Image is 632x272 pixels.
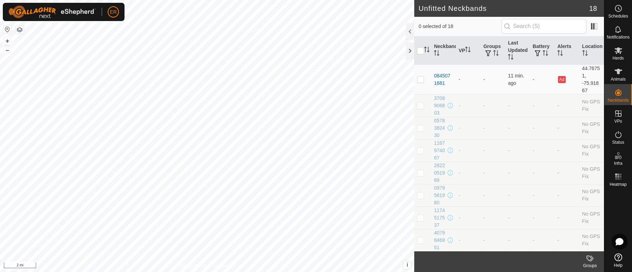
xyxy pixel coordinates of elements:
[530,184,554,206] td: -
[554,94,579,117] td: -
[502,19,586,34] input: Search (S)
[554,184,579,206] td: -
[557,51,563,57] p-sorticon: Activate to sort
[607,35,630,39] span: Notifications
[8,6,96,18] img: Gallagher Logo
[579,184,604,206] td: No GPS Fix
[543,51,548,57] p-sorticon: Activate to sort
[434,207,446,229] div: 1174517537
[530,206,554,229] td: -
[459,76,460,82] app-display-virtual-paddock-transition: -
[508,55,513,61] p-sorticon: Activate to sort
[530,162,554,184] td: -
[459,215,460,220] app-display-virtual-paddock-transition: -
[554,117,579,139] td: -
[505,36,530,65] th: Last Updated
[579,36,604,65] th: Location
[530,94,554,117] td: -
[614,263,623,267] span: Help
[434,140,446,162] div: 1167974067
[431,36,456,65] th: Neckband
[459,170,460,176] app-display-virtual-paddock-transition: -
[424,48,430,53] p-sorticon: Activate to sort
[480,36,505,65] th: Groups
[465,48,471,53] p-sorticon: Activate to sort
[434,72,453,87] div: 0845071681
[434,229,446,251] div: 4079846951
[530,229,554,251] td: -
[480,94,505,117] td: -
[589,3,597,14] span: 18
[480,64,505,94] td: -
[480,229,505,251] td: -
[180,263,206,269] a: Privacy Policy
[459,148,460,153] app-display-virtual-paddock-transition: -
[611,77,626,81] span: Animals
[459,125,460,131] app-display-virtual-paddock-transition: -
[579,64,604,94] td: 44.76751, -75.91867
[508,170,510,176] span: -
[579,117,604,139] td: No GPS Fix
[480,139,505,162] td: -
[459,103,460,108] app-display-virtual-paddock-transition: -
[558,76,566,83] button: Ad
[434,162,446,184] div: 2822051968
[418,4,589,13] h2: Unfitted Neckbands
[214,263,235,269] a: Contact Us
[554,206,579,229] td: -
[434,117,446,139] div: 0578382430
[3,37,12,45] button: +
[607,98,628,102] span: Neckbands
[459,237,460,243] app-display-virtual-paddock-transition: -
[456,36,480,65] th: VP
[579,139,604,162] td: No GPS Fix
[554,229,579,251] td: -
[554,139,579,162] td: -
[508,237,510,243] span: -
[530,36,554,65] th: Battery
[610,182,627,186] span: Heatmap
[480,162,505,184] td: -
[614,119,622,123] span: VPs
[459,192,460,198] app-display-virtual-paddock-transition: -
[612,56,624,60] span: Herds
[530,64,554,94] td: -
[434,184,446,206] div: 0979561980
[614,161,622,165] span: Infra
[579,206,604,229] td: No GPS Fix
[480,117,505,139] td: -
[608,14,628,18] span: Schedules
[508,215,510,220] span: -
[508,125,510,131] span: -
[612,140,624,144] span: Status
[530,139,554,162] td: -
[508,73,524,86] span: Aug 25, 2025, 10:05 AM
[554,36,579,65] th: Alerts
[480,206,505,229] td: -
[110,8,116,16] span: ER
[508,148,510,153] span: -
[434,95,446,117] div: 3708906803
[434,51,439,57] p-sorticon: Activate to sort
[15,26,24,34] button: Map Layers
[480,184,505,206] td: -
[582,51,588,57] p-sorticon: Activate to sort
[3,25,12,34] button: Reset Map
[493,51,499,57] p-sorticon: Activate to sort
[579,229,604,251] td: No GPS Fix
[576,263,604,269] div: Groups
[554,162,579,184] td: -
[579,94,604,117] td: No GPS Fix
[579,162,604,184] td: No GPS Fix
[3,46,12,54] button: –
[418,23,501,30] span: 0 selected of 18
[403,261,411,269] button: i
[508,103,510,108] span: -
[406,262,408,268] span: i
[604,251,632,270] a: Help
[508,192,510,198] span: -
[530,117,554,139] td: -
